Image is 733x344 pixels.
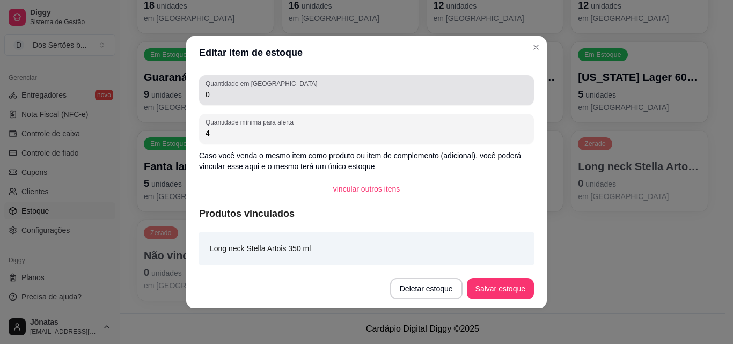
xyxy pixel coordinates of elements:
[206,79,321,88] label: Quantidade em [GEOGRAPHIC_DATA]
[206,89,527,100] input: Quantidade em estoque
[186,36,547,69] header: Editar item de estoque
[527,39,545,56] button: Close
[467,278,534,299] button: Salvar estoque
[199,206,534,221] article: Produtos vinculados
[325,178,409,200] button: vincular outros itens
[199,150,534,172] p: Caso você venda o mesmo item como produto ou item de complemento (adicional), você poderá vincula...
[210,243,311,254] article: Long neck Stella Artois 350 ml
[390,278,463,299] button: Deletar estoque
[206,128,527,138] input: Quantidade mínima para alerta
[206,118,297,127] label: Quantidade mínima para alerta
